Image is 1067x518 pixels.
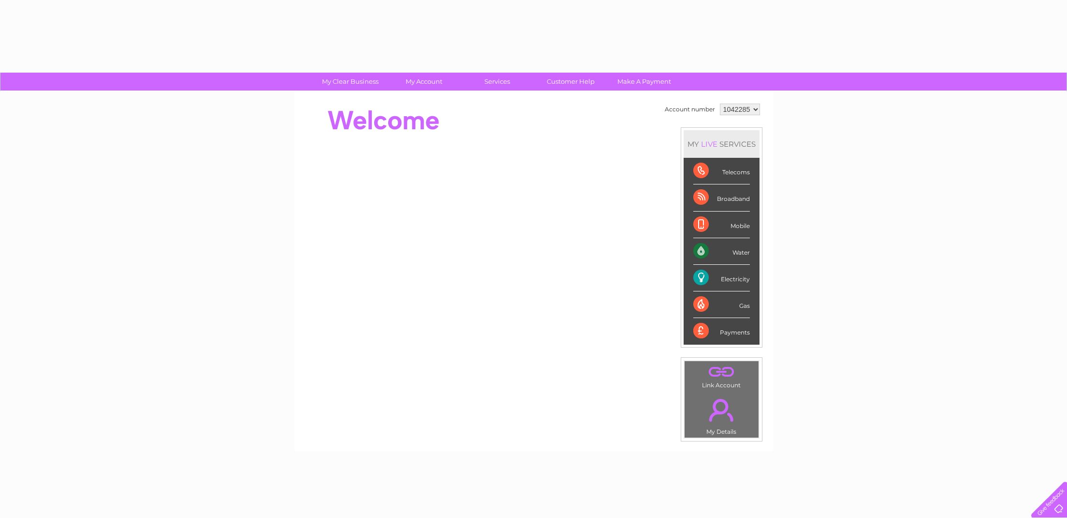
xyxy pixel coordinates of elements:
div: LIVE [699,139,719,149]
div: Broadband [693,184,750,211]
div: Electricity [693,265,750,291]
a: My Clear Business [310,73,390,91]
a: Customer Help [531,73,611,91]
td: My Details [684,391,759,438]
div: Telecoms [693,158,750,184]
a: . [687,393,756,427]
div: Mobile [693,212,750,238]
div: Gas [693,291,750,318]
a: My Account [384,73,464,91]
div: Water [693,238,750,265]
a: . [687,364,756,381]
div: MY SERVICES [684,130,760,158]
a: Services [457,73,537,91]
a: Make A Payment [604,73,684,91]
td: Account number [662,101,717,118]
td: Link Account [684,361,759,391]
div: Payments [693,318,750,344]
